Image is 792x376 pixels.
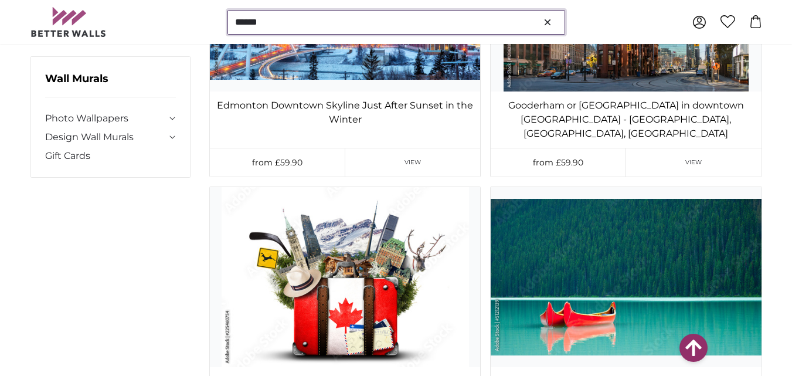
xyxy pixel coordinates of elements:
[626,148,762,177] a: View
[45,111,167,126] a: Photo Wallpapers
[45,71,176,97] h3: Wall Murals
[45,149,176,163] a: Gift Cards
[210,187,480,367] img: photo-wallpaper-antique-compass-xl
[493,99,759,141] a: Gooderham or [GEOGRAPHIC_DATA] in downtown [GEOGRAPHIC_DATA] - [GEOGRAPHIC_DATA], [GEOGRAPHIC_DAT...
[252,157,302,168] span: from £59.90
[685,158,702,167] span: View
[491,187,761,367] img: photo-wallpaper-antique-compass-xl
[212,99,478,127] a: Edmonton Downtown Skyline Just After Sunset in the Winter
[45,130,176,144] summary: Design Wall Murals
[345,148,481,177] a: View
[45,111,176,126] summary: Photo Wallpapers
[45,130,167,144] a: Design Wall Murals
[405,158,422,167] span: View
[533,157,583,168] span: from £59.90
[30,7,107,37] img: Betterwalls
